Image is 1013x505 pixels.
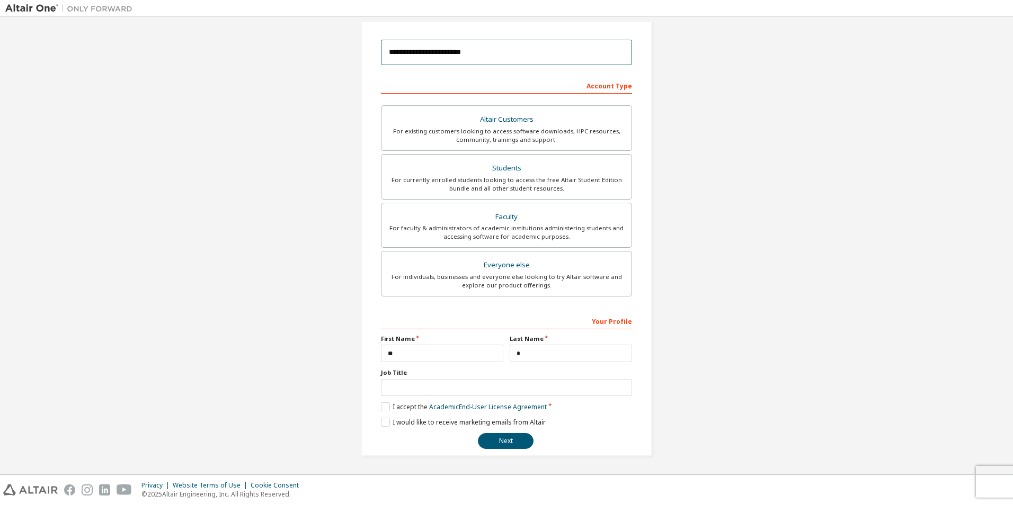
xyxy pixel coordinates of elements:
[251,481,305,490] div: Cookie Consent
[82,484,93,495] img: instagram.svg
[173,481,251,490] div: Website Terms of Use
[381,77,632,94] div: Account Type
[381,418,546,427] label: I would like to receive marketing emails from Altair
[388,273,625,290] div: For individuals, businesses and everyone else looking to try Altair software and explore our prod...
[388,224,625,241] div: For faculty & administrators of academic institutions administering students and accessing softwa...
[141,490,305,499] p: © 2025 Altair Engineering, Inc. All Rights Reserved.
[64,484,75,495] img: facebook.svg
[510,335,632,343] label: Last Name
[388,127,625,144] div: For existing customers looking to access software downloads, HPC resources, community, trainings ...
[5,3,138,14] img: Altair One
[381,312,632,329] div: Your Profile
[381,402,547,411] label: I accept the
[381,335,503,343] label: First Name
[478,433,534,449] button: Next
[388,176,625,193] div: For currently enrolled students looking to access the free Altair Student Edition bundle and all ...
[141,481,173,490] div: Privacy
[388,112,625,127] div: Altair Customers
[388,258,625,273] div: Everyone else
[429,402,547,411] a: Academic End-User License Agreement
[388,210,625,224] div: Faculty
[99,484,110,495] img: linkedin.svg
[3,484,58,495] img: altair_logo.svg
[381,368,632,377] label: Job Title
[117,484,132,495] img: youtube.svg
[388,161,625,176] div: Students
